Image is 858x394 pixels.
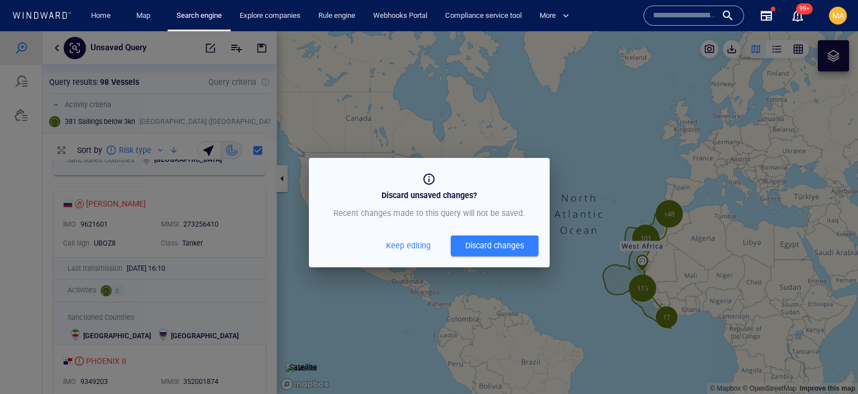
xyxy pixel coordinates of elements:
[235,6,305,26] a: Explore companies
[441,6,526,26] a: Compliance service tool
[369,6,432,26] a: Webhooks Portal
[832,11,844,20] span: MA
[314,6,360,26] a: Rule engine
[789,7,807,25] a: 99+
[540,9,569,22] span: More
[796,3,813,15] span: 99+
[382,204,435,225] button: Keep editing
[127,6,163,26] button: Map
[132,6,159,26] a: Map
[333,157,525,171] h6: Discard unsaved changes?
[465,208,524,222] div: Discard changes
[791,9,804,22] div: Notification center
[83,6,118,26] button: Home
[811,344,850,386] iframe: Chat
[791,9,804,22] button: 99+
[451,204,538,225] button: Discard changes
[827,4,849,27] button: MA
[333,175,525,189] p: Recent changes made to this query will not be saved.
[87,6,115,26] a: Home
[535,6,579,26] button: More
[386,208,431,222] span: Keep editing
[172,6,226,26] a: Search engine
